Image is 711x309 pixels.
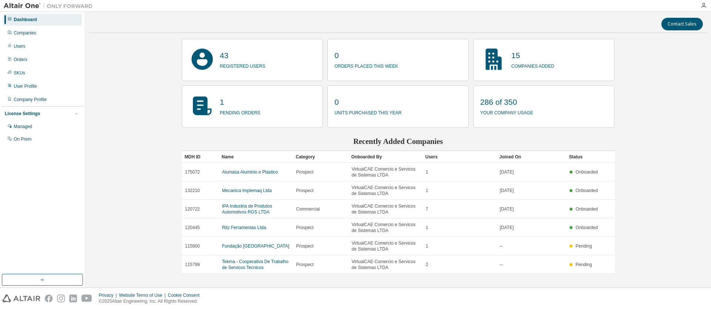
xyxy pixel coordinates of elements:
[511,61,554,70] p: companies added
[352,240,419,252] span: VirtualCAE Comercio e Servicos de Sistemas LTDA
[185,188,200,194] span: 132210
[4,2,96,10] img: Altair One
[569,151,600,163] div: Status
[220,108,260,116] p: pending orders
[425,151,494,163] div: Users
[45,295,53,302] img: facebook.svg
[352,203,419,215] span: VirtualCAE Comercio e Servicos de Sistemas LTDA
[575,243,592,249] span: Pending
[185,225,200,231] span: 120445
[222,204,272,215] a: IPA Industria de Produtos Automotivos RGS LTDA
[480,97,533,108] p: 286 of 350
[351,151,420,163] div: Onboarded By
[2,295,40,302] img: altair_logo.svg
[185,169,200,175] span: 175072
[119,292,168,298] div: Website Terms of Use
[500,188,514,194] span: [DATE]
[222,225,267,230] a: Ritz Ferramentas Ltda.
[500,151,563,163] div: Joined On
[182,137,615,146] h2: Recently Added Companies
[222,188,272,193] a: Mecanica Implemaq Ltda
[500,262,503,268] span: --
[661,18,703,30] button: Contact Sales
[426,188,428,194] span: 1
[575,225,598,230] span: Onboarded
[69,295,77,302] img: linkedin.svg
[352,185,419,197] span: VirtualCAE Comercio e Servicos de Sistemas LTDA
[222,169,278,175] a: Alumasa Aluminio e Plastico
[296,206,320,212] span: Commercial
[575,169,598,175] span: Onboarded
[220,50,266,61] p: 43
[5,111,40,117] div: License Settings
[334,50,398,61] p: 0
[500,169,514,175] span: [DATE]
[185,206,200,212] span: 120722
[575,188,598,193] span: Onboarded
[222,259,288,270] a: Tekma - Cooperativa De Trabalho de Servicos Tecnicos
[168,292,204,298] div: Cookie Consent
[222,243,290,249] a: Fundação [GEOGRAPHIC_DATA]
[500,225,514,231] span: [DATE]
[222,151,290,163] div: Name
[14,30,36,36] div: Companies
[296,151,346,163] div: Category
[352,222,419,234] span: VirtualCAE Comercio e Servicos de Sistemas LTDA
[500,206,514,212] span: [DATE]
[511,50,554,61] p: 15
[296,188,314,194] span: Prospect
[296,169,314,175] span: Prospect
[220,97,260,108] p: 1
[575,206,598,212] span: Onboarded
[426,243,428,249] span: 1
[14,97,47,103] div: Company Profile
[185,151,216,163] div: MDH ID
[220,61,266,70] p: registered users
[14,83,37,89] div: User Profile
[14,124,32,130] div: Managed
[334,61,398,70] p: orders placed this week
[99,298,204,305] p: © 2025 Altair Engineering, Inc. All Rights Reserved.
[14,70,25,76] div: SKUs
[500,243,503,249] span: --
[57,295,65,302] img: instagram.svg
[334,97,401,108] p: 0
[81,295,92,302] img: youtube.svg
[426,262,428,268] span: 2
[575,262,592,267] span: Pending
[296,262,314,268] span: Prospect
[334,108,401,116] p: units purchased this year
[296,243,314,249] span: Prospect
[185,243,200,249] span: 115800
[99,292,119,298] div: Privacy
[426,225,428,231] span: 1
[14,43,25,49] div: Users
[426,206,428,212] span: 7
[426,169,428,175] span: 1
[14,136,31,142] div: On Prem
[14,57,27,63] div: Orders
[480,108,533,116] p: your company usage
[352,166,419,178] span: VirtualCAE Comercio e Servicos de Sistemas LTDA
[185,262,200,268] span: 115799
[14,17,37,23] div: Dashboard
[352,259,419,271] span: VirtualCAE Comercio e Servicos de Sistemas LTDA
[296,225,314,231] span: Prospect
